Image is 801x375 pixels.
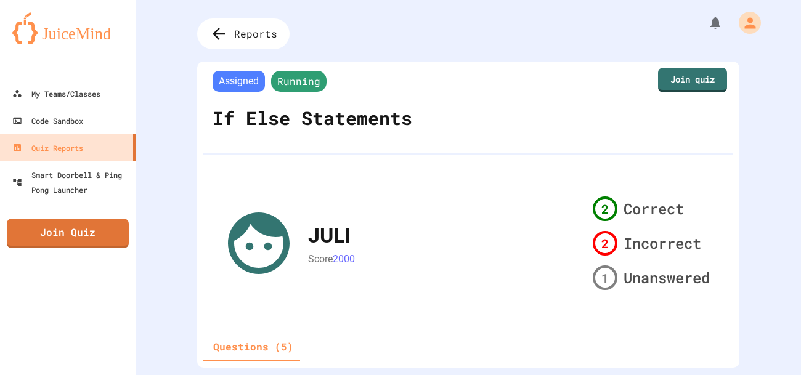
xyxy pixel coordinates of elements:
[234,26,277,41] span: Reports
[12,12,123,44] img: logo-orange.svg
[209,95,415,141] div: If Else Statements
[593,231,617,256] div: 2
[213,71,265,92] span: Assigned
[593,196,617,221] div: 2
[726,9,764,37] div: My Account
[624,232,701,254] span: Incorrect
[12,140,83,155] div: Quiz Reports
[685,12,726,33] div: My Notifications
[12,167,131,197] div: Smart Doorbell & Ping Pong Launcher
[593,265,617,290] div: 1
[658,68,727,92] a: Join quiz
[624,267,710,289] span: Unanswered
[203,332,303,361] div: basic tabs example
[7,219,129,248] a: Join Quiz
[271,71,327,92] span: Running
[624,198,684,220] span: Correct
[12,86,100,101] div: My Teams/Classes
[203,332,303,361] button: Questions (5)
[333,253,355,265] span: 2000
[12,113,83,128] div: Code Sandbox
[308,253,333,265] span: Score
[308,220,351,251] div: JULI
